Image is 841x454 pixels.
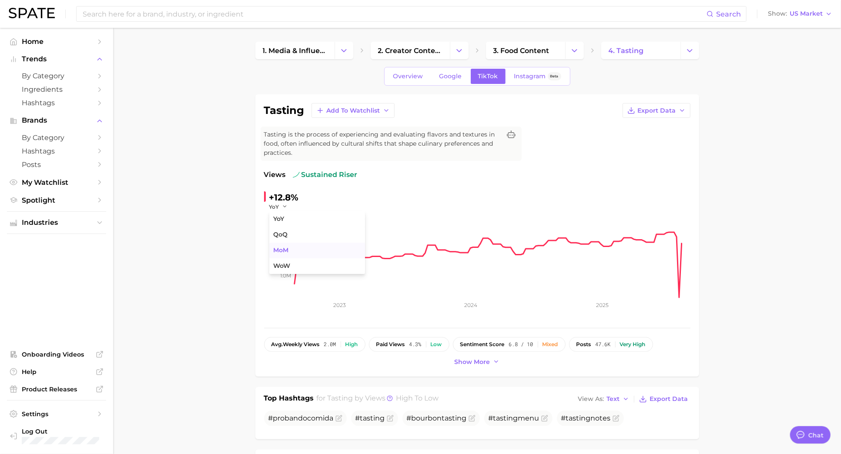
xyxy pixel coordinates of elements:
a: 4. tasting [601,42,680,59]
span: by Category [22,72,91,80]
button: Change Category [335,42,353,59]
span: Tasting is the process of experiencing and evaluating flavors and textures in food, often influen... [264,130,501,157]
span: QoQ [274,231,288,238]
span: Log Out [22,427,99,435]
button: Show more [452,356,502,368]
button: avg.weekly views2.0mHigh [264,337,365,352]
a: Onboarding Videos [7,348,106,361]
a: TikTok [471,69,506,84]
span: tasting [493,414,518,422]
span: 1. media & influencers [263,47,327,55]
span: 3. food content [493,47,549,55]
a: Spotlight [7,194,106,207]
span: 2.0m [324,341,336,347]
a: by Category [7,69,106,83]
span: Text [607,397,620,401]
a: Overview [386,69,431,84]
a: Posts [7,158,106,171]
span: paid views [376,341,405,347]
span: Ingredients [22,85,91,93]
a: 1. media & influencers [255,42,335,59]
button: YoY [269,203,288,210]
span: #probandocomida [268,414,334,422]
div: High [345,341,358,347]
button: Flag as miscategorized or irrelevant [613,415,620,422]
a: Help [7,365,106,378]
span: Industries [22,219,91,227]
div: +12.8% [269,190,299,204]
a: 2. creator content [371,42,450,59]
span: Posts [22,160,91,169]
a: Hashtags [7,144,106,158]
span: 6.8 / 10 [509,341,533,347]
button: Add to Watchlist [312,103,395,118]
button: Industries [7,216,106,229]
span: Show more [455,358,490,366]
button: Trends [7,53,106,66]
a: Hashtags [7,96,106,110]
button: Change Category [450,42,469,59]
span: WoW [274,262,291,270]
span: weekly views [271,341,320,347]
ul: YoY [269,211,365,274]
a: Google [432,69,469,84]
span: Export Data [638,107,676,114]
div: Very high [620,341,646,347]
button: Flag as miscategorized or irrelevant [387,415,394,422]
h1: tasting [264,105,305,116]
a: My Watchlist [7,176,106,189]
span: Show [768,11,787,16]
button: Flag as miscategorized or irrelevant [335,415,342,422]
button: Change Category [680,42,699,59]
span: Onboarding Videos [22,351,91,358]
span: Instagram [514,73,546,80]
span: YoY [274,215,285,223]
button: paid views4.3%Low [369,337,449,352]
span: tasting [360,414,385,422]
div: Mixed [543,341,558,347]
button: Change Category [565,42,584,59]
input: Search here for a brand, industry, or ingredient [82,7,707,21]
tspan: 2025 [596,302,609,308]
span: Hashtags [22,99,91,107]
a: 3. food content [486,42,565,59]
a: Log out. Currently logged in with e-mail jhayes@hunterpr.com. [7,425,106,447]
span: US Market [790,11,823,16]
span: # menu [489,414,539,422]
span: Home [22,37,91,46]
abbr: average [271,341,283,347]
span: Views [264,170,286,180]
span: Beta [550,73,559,80]
span: Help [22,368,91,376]
span: 47.6k [596,341,611,347]
button: Flag as miscategorized or irrelevant [541,415,548,422]
span: posts [576,341,591,347]
span: 4.3% [409,341,422,347]
span: 4. tasting [609,47,644,55]
span: by Category [22,134,91,142]
span: Hashtags [22,147,91,155]
div: Low [431,341,442,347]
button: Export Data [637,393,690,405]
span: YoY [269,203,279,210]
button: ShowUS Market [766,8,834,20]
span: Add to Watchlist [327,107,380,114]
span: Brands [22,117,91,124]
button: Brands [7,114,106,127]
img: sustained riser [293,171,300,178]
button: posts47.6kVery high [569,337,653,352]
span: Overview [393,73,423,80]
a: Ingredients [7,83,106,96]
span: tasting [327,394,353,402]
span: tasting [442,414,467,422]
span: Search [716,10,741,18]
a: Product Releases [7,383,106,396]
button: Flag as miscategorized or irrelevant [469,415,476,422]
tspan: 1.0m [280,272,291,279]
button: Export Data [623,103,690,118]
span: Spotlight [22,196,91,204]
span: tasting [566,414,591,422]
a: Home [7,35,106,48]
a: Settings [7,407,106,421]
span: # [355,414,385,422]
